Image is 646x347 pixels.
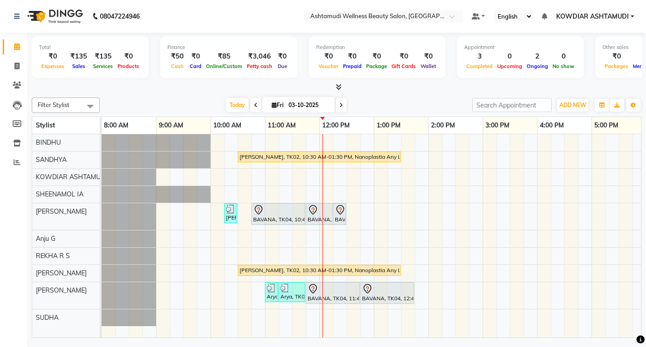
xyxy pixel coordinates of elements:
[307,205,332,224] div: BAVANA, TK04, 11:45 AM-12:15 PM, Full Arm Waxing
[204,63,245,69] span: Online/Custom
[211,119,244,132] a: 10:00 AM
[36,190,83,198] span: SHEENAMOL IA
[286,98,331,112] input: 2025-10-03
[266,283,277,301] div: Arya, TK03, 11:00 AM-11:15 AM, Eyebrows Threading
[239,153,400,161] div: [PERSON_NAME], TK02, 10:30 AM-01:30 PM, Nanoplastia Any Length Offer
[36,313,59,322] span: SUDHA
[91,63,115,69] span: Services
[559,102,586,108] span: ADD NEW
[483,119,512,132] a: 3:00 PM
[418,51,438,62] div: ₹0
[39,63,67,69] span: Expenses
[265,119,298,132] a: 11:00 AM
[36,235,55,243] span: Anju G
[279,283,304,301] div: Arya, TK03, 11:15 AM-11:45 AM, Upper Lip Threading
[361,283,413,303] div: BAVANA, TK04, 12:45 PM-01:45 PM, Spa Manicure
[100,4,140,29] b: 08047224946
[36,138,61,147] span: BINDHU
[36,207,87,215] span: [PERSON_NAME]
[472,98,552,112] input: Search Appointment
[524,63,550,69] span: Ongoing
[557,99,588,112] button: ADD NEW
[550,63,577,69] span: No show
[167,44,290,51] div: Finance
[275,63,289,69] span: Due
[91,51,115,62] div: ₹135
[70,63,88,69] span: Sales
[169,63,186,69] span: Cash
[320,119,352,132] a: 12:00 PM
[341,63,364,69] span: Prepaid
[36,252,70,260] span: REKHA R S
[334,205,345,224] div: BAVANA, TK04, 12:15 PM-12:30 PM, Eyebrows Threading
[524,51,550,62] div: 2
[226,98,249,112] span: Today
[364,63,389,69] span: Package
[36,269,87,277] span: [PERSON_NAME]
[167,51,187,62] div: ₹50
[464,51,495,62] div: 3
[389,51,418,62] div: ₹0
[364,51,389,62] div: ₹0
[592,119,621,132] a: 5:00 PM
[245,51,274,62] div: ₹3,046
[464,63,495,69] span: Completed
[538,119,566,132] a: 4:00 PM
[187,63,204,69] span: Card
[39,44,142,51] div: Total
[269,102,286,108] span: Fri
[418,63,438,69] span: Wallet
[102,119,131,132] a: 8:00 AM
[23,4,85,29] img: logo
[274,51,290,62] div: ₹0
[316,44,438,51] div: Redemption
[115,63,142,69] span: Products
[602,51,631,62] div: ₹0
[187,51,204,62] div: ₹0
[602,63,631,69] span: Packages
[429,119,457,132] a: 2:00 PM
[36,286,87,294] span: [PERSON_NAME]
[316,51,341,62] div: ₹0
[389,63,418,69] span: Gift Cards
[252,205,304,224] div: BAVANA, TK04, 10:45 AM-11:45 AM, [MEDICAL_DATA] Facial
[36,156,67,164] span: SANDHYA
[495,51,524,62] div: 0
[495,63,524,69] span: Upcoming
[316,63,341,69] span: Voucher
[341,51,364,62] div: ₹0
[157,119,186,132] a: 9:00 AM
[39,51,67,62] div: ₹0
[550,51,577,62] div: 0
[36,121,55,129] span: Stylist
[239,266,400,274] div: [PERSON_NAME], TK02, 10:30 AM-01:30 PM, Nanoplastia Any Length Offer
[556,12,629,21] span: KOWDIAR ASHTAMUDI
[464,44,577,51] div: Appointment
[204,51,245,62] div: ₹85
[115,51,142,62] div: ₹0
[307,283,359,303] div: BAVANA, TK04, 11:45 AM-12:45 PM, Spa Pedicure
[67,51,91,62] div: ₹135
[36,173,107,181] span: KOWDIAR ASHTAMUDI
[245,63,274,69] span: Petty cash
[374,119,403,132] a: 1:00 PM
[38,101,69,108] span: Filter Stylist
[225,205,236,222] div: [PERSON_NAME], TK01, 10:15 AM-10:30 AM, Eyebrows Threading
